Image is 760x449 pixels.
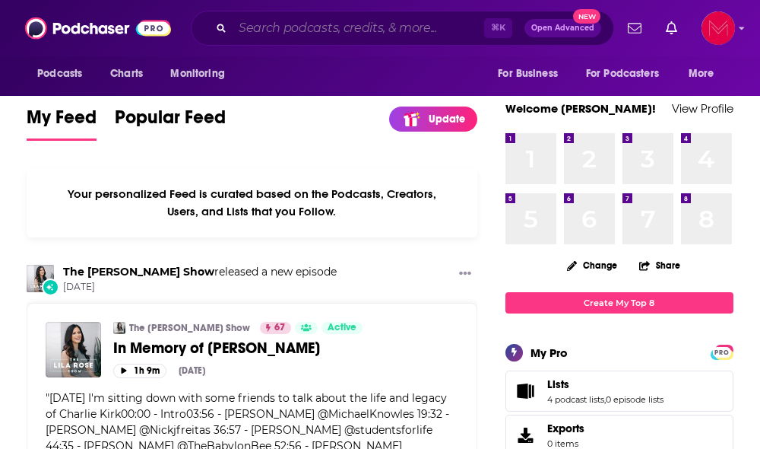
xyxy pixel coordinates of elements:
[25,14,171,43] img: Podchaser - Follow, Share and Rate Podcasts
[42,279,59,295] div: New Episode
[113,322,125,334] img: The Lila Rose Show
[573,9,600,24] span: New
[429,113,465,126] p: Update
[63,265,337,279] h3: released a new episode
[160,59,244,88] button: open menu
[701,11,735,45] img: User Profile
[110,63,143,84] span: Charts
[505,101,656,116] a: Welcome [PERSON_NAME]!
[27,168,477,237] div: Your personalized Feed is curated based on the Podcasts, Creators, Users, and Lists that you Follow.
[27,59,102,88] button: open menu
[179,365,205,376] div: [DATE]
[511,425,541,446] span: Exports
[115,106,226,138] span: Popular Feed
[27,106,97,141] a: My Feed
[37,63,82,84] span: Podcasts
[547,438,584,449] span: 0 items
[274,320,285,336] span: 67
[487,59,577,88] button: open menu
[511,381,541,402] a: Lists
[547,422,584,435] span: Exports
[531,24,594,32] span: Open Advanced
[622,15,648,41] a: Show notifications dropdown
[233,16,484,40] input: Search podcasts, credits, & more...
[260,322,291,334] a: 67
[170,63,224,84] span: Monitoring
[547,377,663,391] a: Lists
[586,63,659,84] span: For Podcasters
[191,11,614,46] div: Search podcasts, credits, & more...
[547,377,569,391] span: Lists
[46,322,101,377] img: In Memory of Charlie Kirk
[484,18,512,38] span: ⌘ K
[27,265,54,292] img: The Lila Rose Show
[63,281,337,294] span: [DATE]
[558,256,626,275] button: Change
[505,371,733,412] span: Lists
[100,59,152,88] a: Charts
[689,63,714,84] span: More
[129,322,250,334] a: The [PERSON_NAME] Show
[389,107,477,132] a: Update
[660,15,683,41] a: Show notifications dropdown
[63,265,214,279] a: The Lila Rose Show
[113,339,458,358] a: In Memory of [PERSON_NAME]
[638,250,681,280] button: Share
[27,106,97,138] span: My Feed
[713,346,731,357] a: PRO
[498,63,558,84] span: For Business
[713,347,731,358] span: PRO
[672,101,733,116] a: View Profile
[530,346,568,360] div: My Pro
[505,292,733,313] a: Create My Top 8
[115,106,226,141] a: Popular Feed
[576,59,681,88] button: open menu
[678,59,733,88] button: open menu
[321,322,363,334] a: Active
[113,364,166,378] button: 1h 9m
[328,320,356,336] span: Active
[606,394,663,405] a: 0 episode lists
[524,19,601,37] button: Open AdvancedNew
[113,339,320,358] span: In Memory of [PERSON_NAME]
[453,265,477,284] button: Show More Button
[547,394,604,405] a: 4 podcast lists
[701,11,735,45] button: Show profile menu
[701,11,735,45] span: Logged in as Pamelamcclure
[604,394,606,405] span: ,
